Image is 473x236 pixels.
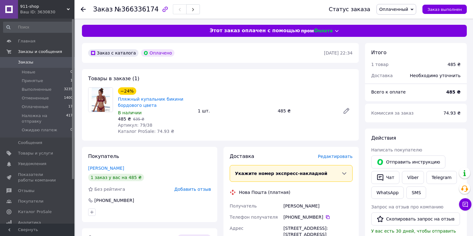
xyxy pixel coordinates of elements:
[230,226,243,231] span: Адрес
[81,6,86,12] div: Вернуться назад
[70,78,73,84] span: 1
[3,22,73,33] input: Поиск
[20,4,67,9] span: 911-shop
[209,27,300,34] span: Этот заказ оплачен с помощью
[70,69,73,75] span: 0
[22,113,66,124] span: Наложка на отправку
[406,69,464,82] div: Необходимо уточнить
[18,220,41,225] span: Аналитика
[371,212,460,225] button: Скопировать запрос на отзыв
[22,87,52,92] span: Выполненные
[371,73,393,78] span: Доставка
[329,6,370,12] div: Статус заказа
[118,129,174,134] span: Каталог ProSale: 74.93 ₴
[371,50,386,55] span: Итого
[426,171,457,184] a: Telegram
[18,172,57,183] span: Показатели работы компании
[118,116,131,121] span: 485 ₴
[18,140,42,146] span: Сообщения
[230,203,257,208] span: Получатель
[371,155,445,168] button: Отправить инструкцию
[118,97,183,108] a: Пляжный купальник бикини бордового цвета
[402,171,424,184] a: Viber
[235,171,327,176] span: Укажите номер экспресс-накладной
[88,76,139,81] span: Товары в заказе (1)
[94,187,125,192] span: Без рейтинга
[22,127,57,133] span: Ожидаю платеж
[20,9,74,15] div: Ваш ID: 3630830
[371,62,389,67] span: 1 товар
[340,105,353,117] a: Редактировать
[324,50,353,55] time: [DATE] 22:34
[88,153,119,159] span: Покупатель
[371,90,406,94] span: Всего к оплате
[18,161,46,167] span: Уведомления
[18,199,43,204] span: Покупатели
[18,38,35,44] span: Главная
[230,215,278,220] span: Телефон получателя
[118,110,142,115] span: В наличии
[371,186,404,199] a: WhatsApp
[88,88,113,112] img: Пляжный купальник бикини бордового цвета
[18,151,53,156] span: Товары и услуги
[94,197,135,203] div: [PHONE_NUMBER]
[174,187,211,192] span: Добавить отзыв
[88,49,138,57] div: Заказ с каталога
[22,95,49,101] span: Отмененные
[18,188,34,194] span: Отзывы
[93,6,113,13] span: Заказ
[406,186,426,199] button: SMS
[371,147,422,152] span: Написать покупателю
[379,7,408,12] span: Оплаченный
[371,171,399,184] button: Чат
[237,189,292,195] div: Нова Пошта (платная)
[64,95,73,101] span: 1400
[118,123,152,128] span: Артикул: 79/38
[283,214,353,220] div: [PHONE_NUMBER]
[22,69,35,75] span: Новые
[18,209,52,215] span: Каталог ProSale
[68,104,73,110] span: 17
[141,49,174,57] div: Оплачено
[275,107,338,115] div: 485 ₴
[427,7,462,12] span: Заказ выполнен
[66,113,73,124] span: 417
[371,204,444,209] span: Запрос на отзыв про компанию
[22,104,48,110] span: Оплаченные
[64,87,73,92] span: 3235
[118,87,136,95] div: −24%
[133,117,144,121] span: 635 ₴
[115,6,159,13] span: №366336174
[318,154,353,159] span: Редактировать
[22,78,43,84] span: Принятые
[446,90,461,94] b: 485 ₴
[18,49,62,55] span: Заказы и сообщения
[371,135,396,141] span: Действия
[282,200,354,212] div: [PERSON_NAME]
[88,166,124,171] a: [PERSON_NAME]
[18,59,33,65] span: Заказы
[88,174,144,181] div: 1 заказ у вас на 485 ₴
[422,5,467,14] button: Заказ выполнен
[448,61,461,68] div: 485 ₴
[195,107,275,115] div: 1 шт.
[70,127,73,133] span: 0
[230,153,254,159] span: Доставка
[371,111,414,116] span: Комиссия за заказ
[444,111,461,116] span: 74.93 ₴
[459,198,471,211] button: Чат с покупателем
